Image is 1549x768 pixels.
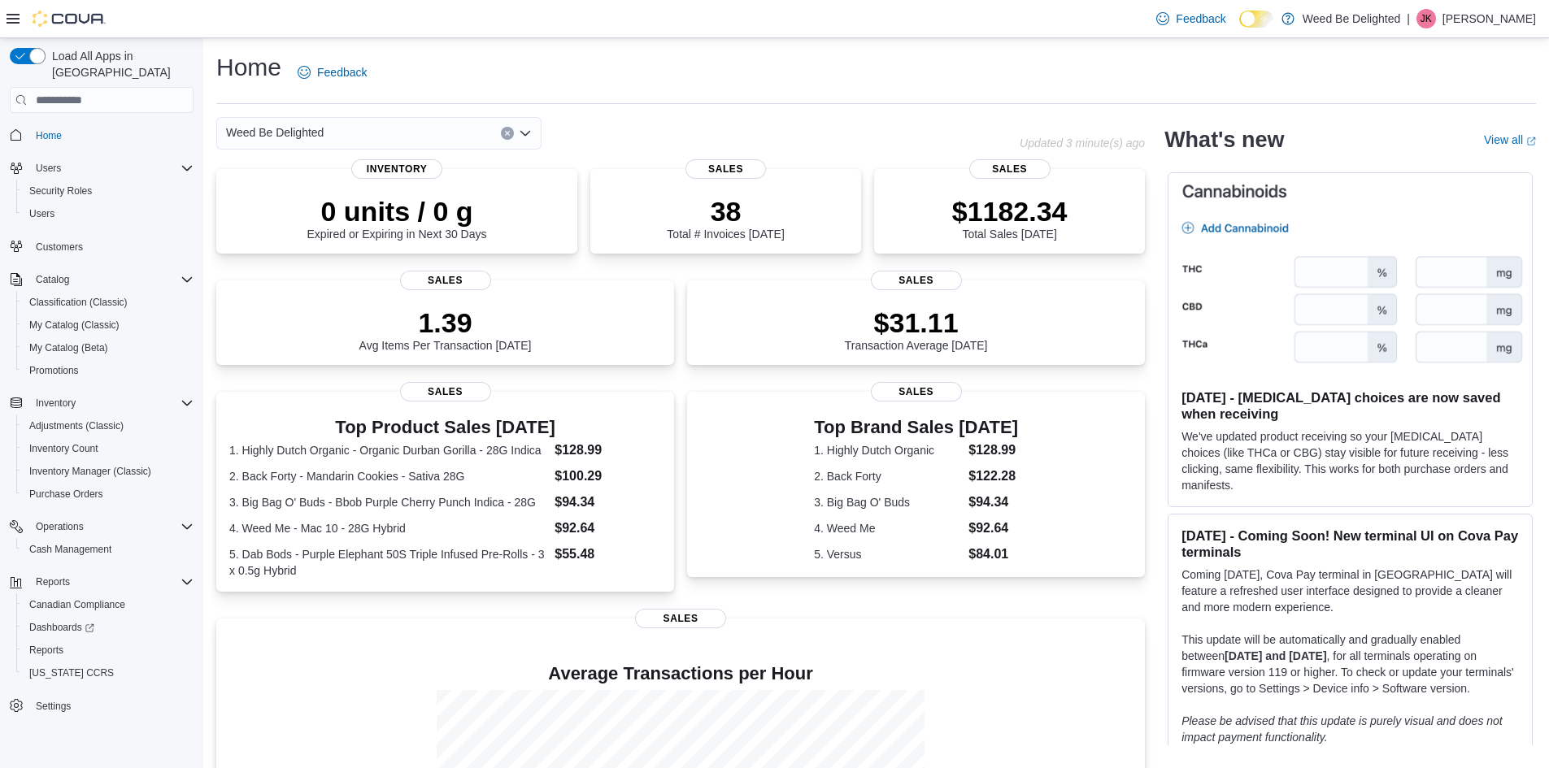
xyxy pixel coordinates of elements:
button: Reports [16,639,200,662]
span: Dashboards [29,621,94,634]
a: Canadian Compliance [23,595,132,614]
span: Purchase Orders [23,484,194,504]
a: Inventory Count [23,439,105,458]
a: Feedback [1150,2,1232,35]
span: Security Roles [29,184,92,197]
a: Inventory Manager (Classic) [23,462,158,481]
dt: 1. Highly Dutch Organic - Organic Durban Gorilla - 28G Indica [229,442,548,458]
dt: 4. Weed Me - Mac 10 - 28G Hybrid [229,520,548,536]
button: Catalog [29,270,76,289]
span: Users [29,207,54,220]
span: Cash Management [23,540,194,559]
span: Washington CCRS [23,663,194,683]
h2: What's new [1164,127,1284,153]
div: Transaction Average [DATE] [845,306,988,352]
span: Customers [29,236,194,257]
span: Home [36,129,62,142]
span: Operations [29,517,194,536]
div: Total Sales [DATE] [952,195,1068,241]
p: We've updated product receiving so your [MEDICAL_DATA] choices (like THCa or CBG) stay visible fo... [1181,428,1519,493]
span: Canadian Compliance [23,595,194,614]
button: Open list of options [519,127,532,140]
span: Customers [36,241,83,254]
dt: 3. Big Bag O' Buds - Bbob Purple Cherry Punch Indica - 28G [229,494,548,510]
button: Adjustments (Classic) [16,414,200,437]
a: Security Roles [23,181,98,201]
button: Users [16,202,200,225]
button: Reports [29,572,76,592]
button: My Catalog (Beta) [16,336,200,359]
em: Please be advised that this update is purely visual and does not impact payment functionality. [1181,714,1503,744]
a: View allExternal link [1484,133,1536,146]
button: Users [3,157,200,180]
div: Avg Items Per Transaction [DATE] [359,306,532,352]
span: Load All Apps in [GEOGRAPHIC_DATA] [46,48,194,80]
p: $31.11 [845,306,988,339]
button: Home [3,123,200,146]
span: Users [23,204,194,223]
p: 38 [667,195,784,228]
h1: Home [216,51,281,84]
span: Inventory [36,397,76,410]
dd: $100.29 [555,466,661,486]
span: Users [29,158,194,178]
dt: 5. Dab Bods - Purple Elephant 50S Triple Infused Pre-Rolls - 3 x 0.5g Hybrid [229,546,548,579]
dt: 4. Weed Me [814,520,962,536]
button: Purchase Orders [16,483,200,505]
p: Weed Be Delighted [1303,9,1400,28]
p: | [1407,9,1410,28]
dd: $84.01 [968,545,1018,564]
h3: Top Product Sales [DATE] [229,418,661,437]
a: Dashboards [16,616,200,639]
dt: 3. Big Bag O' Buds [814,494,962,510]
span: My Catalog (Classic) [29,319,120,332]
a: Customers [29,237,89,257]
dd: $92.64 [555,519,661,538]
span: Cash Management [29,543,111,556]
a: Reports [23,640,70,660]
h4: Average Transactions per Hour [229,664,1132,683]
span: Adjustments (Classic) [29,419,124,432]
span: Sales [400,382,491,401]
p: This update will be automatically and gradually enabled between , for all terminals operating on ... [1181,631,1519,696]
span: Inventory Count [29,442,98,455]
dd: $94.34 [555,492,661,512]
span: Inventory Manager (Classic) [23,462,194,481]
span: My Catalog (Beta) [23,338,194,358]
dd: $55.48 [555,545,661,564]
a: Settings [29,696,77,716]
button: Reports [3,571,200,593]
p: Updated 3 minute(s) ago [1020,137,1145,150]
img: Cova [33,11,106,27]
span: [US_STATE] CCRS [29,666,114,679]
button: Catalog [3,268,200,291]
a: Home [29,126,68,145]
a: Dashboards [23,618,101,637]
dd: $92.64 [968,519,1018,538]
dt: 2. Back Forty - Mandarin Cookies - Sativa 28G [229,468,548,484]
span: Inventory [351,159,442,179]
span: Inventory [29,393,194,413]
strong: [DATE] and [DATE] [1225,649,1326,662]
dt: 2. Back Forty [814,468,962,484]
span: Reports [23,640,194,660]
span: Operations [36,520,84,533]
button: Canadian Compliance [16,593,200,616]
button: Inventory Count [16,437,200,460]
button: [US_STATE] CCRS [16,662,200,684]
span: Sales [871,382,962,401]
span: Sales [871,271,962,290]
button: Inventory Manager (Classic) [16,460,200,483]
button: Operations [29,517,90,536]
span: Catalog [29,270,194,289]
span: Canadian Compliance [29,598,125,611]
button: Clear input [501,127,514,140]
h3: [DATE] - Coming Soon! New terminal UI on Cova Pay terminals [1181,527,1519,560]
p: 1.39 [359,306,532,339]
button: Classification (Classic) [16,291,200,314]
a: Promotions [23,361,85,380]
a: Users [23,204,61,223]
dt: 5. Versus [814,546,962,562]
a: Feedback [291,56,373,89]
